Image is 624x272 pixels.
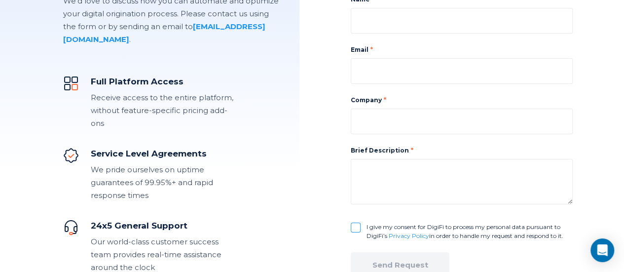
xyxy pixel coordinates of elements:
[372,260,428,270] div: Send Request
[367,223,573,240] label: I give my consent for DigiFi to process my personal data pursuant to DigiFi’s in order to handle ...
[91,148,240,159] div: Service Level Agreements
[351,96,573,105] label: Company
[91,220,240,232] div: 24x5 General Support
[351,45,573,54] label: Email
[91,76,240,87] div: Full Platform Access
[351,147,413,154] label: Brief Description
[91,163,240,202] div: We pride ourselves on uptime guarantees of 99.95%+ and rapid response times
[590,238,614,262] div: Open Intercom Messenger
[389,232,429,239] a: Privacy Policy
[91,91,240,130] div: Receive access to the entire platform, without feature-specific pricing add-ons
